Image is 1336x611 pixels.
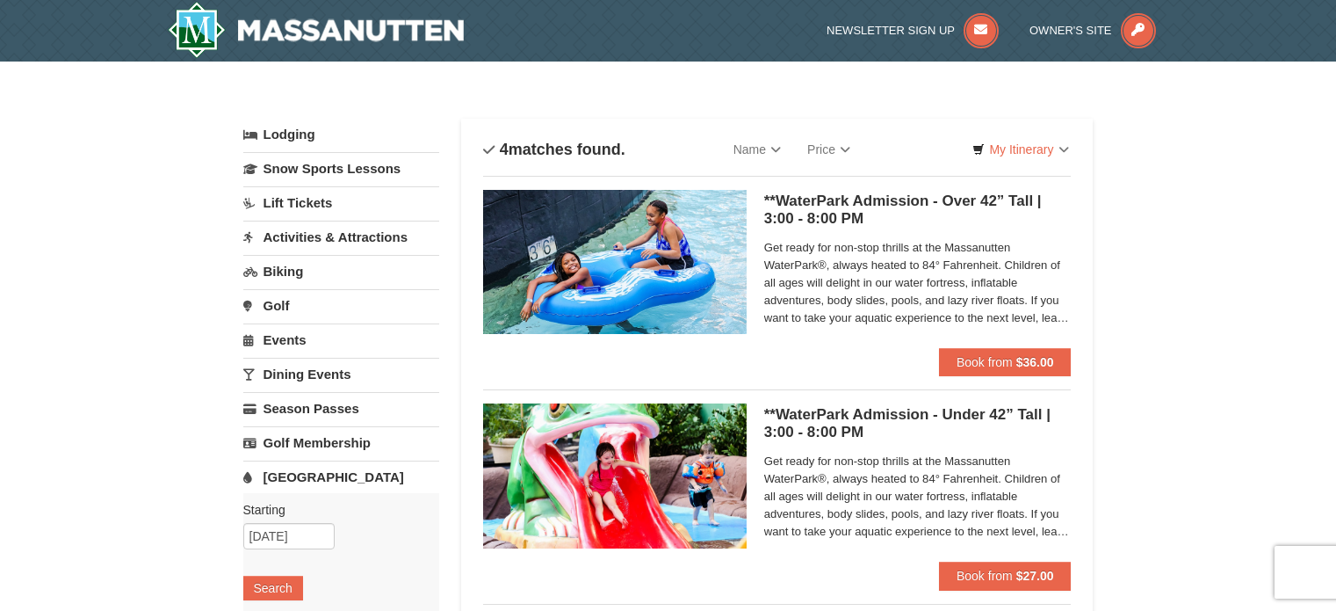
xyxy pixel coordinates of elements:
a: Owner's Site [1029,24,1156,37]
span: Book from [957,569,1013,583]
img: Massanutten Resort Logo [168,2,465,58]
span: Owner's Site [1029,24,1112,37]
a: Golf Membership [243,426,439,459]
h4: matches found. [483,141,625,158]
a: Name [720,132,794,167]
a: Events [243,324,439,356]
a: Lift Tickets [243,186,439,219]
button: Book from $27.00 [939,562,1072,590]
a: Golf [243,289,439,322]
span: Newsletter Sign Up [827,24,955,37]
a: Massanutten Resort [168,2,465,58]
label: Starting [243,501,426,519]
a: Newsletter Sign Up [827,24,999,37]
a: Dining Events [243,358,439,390]
a: Price [794,132,863,167]
img: 6619917-1058-293f39d8.jpg [483,190,747,334]
span: 4 [500,141,509,158]
span: Book from [957,355,1013,369]
button: Book from $36.00 [939,348,1072,376]
a: Season Passes [243,392,439,425]
button: Search [243,576,303,600]
a: Snow Sports Lessons [243,152,439,185]
a: My Itinerary [961,136,1080,163]
a: [GEOGRAPHIC_DATA] [243,461,439,493]
strong: $36.00 [1016,355,1054,369]
span: Get ready for non-stop thrills at the Massanutten WaterPark®, always heated to 84° Fahrenheit. Ch... [764,453,1072,541]
h5: **WaterPark Admission - Over 42” Tall | 3:00 - 8:00 PM [764,193,1072,228]
a: Biking [243,255,439,287]
img: 6619917-1062-d161e022.jpg [483,404,747,548]
a: Activities & Attractions [243,221,439,253]
span: Get ready for non-stop thrills at the Massanutten WaterPark®, always heated to 84° Fahrenheit. Ch... [764,239,1072,327]
strong: $27.00 [1016,569,1054,583]
a: Lodging [243,119,439,150]
h5: **WaterPark Admission - Under 42” Tall | 3:00 - 8:00 PM [764,406,1072,441]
